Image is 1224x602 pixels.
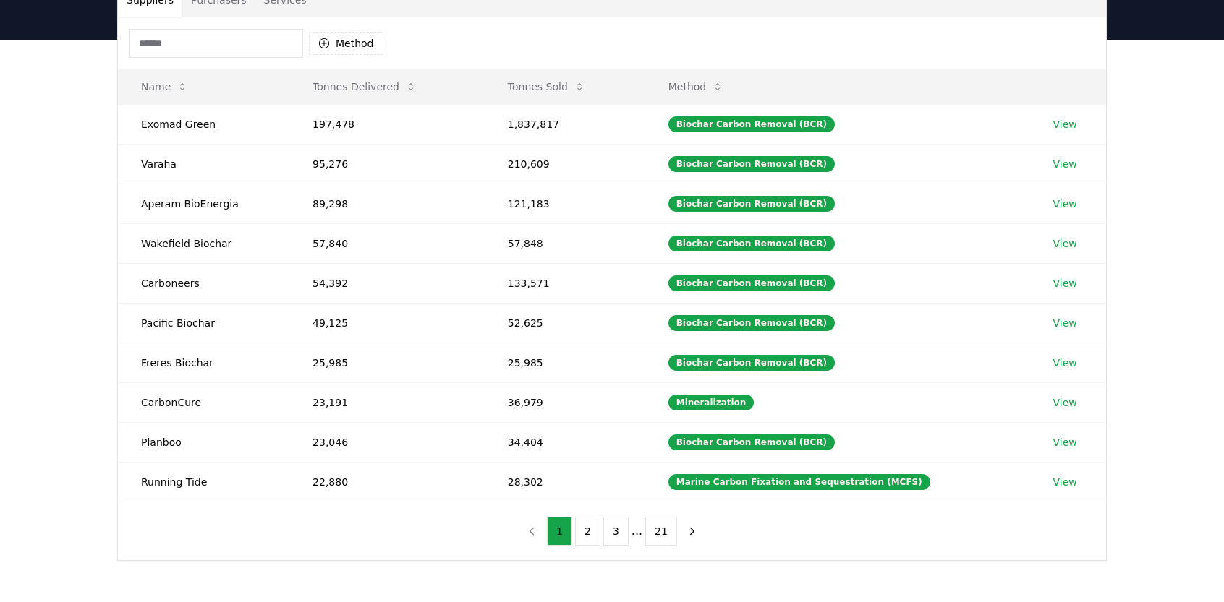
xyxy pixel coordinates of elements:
[289,462,485,502] td: 22,880
[118,462,289,502] td: Running Tide
[1053,197,1077,211] a: View
[485,303,645,343] td: 52,625
[289,223,485,263] td: 57,840
[668,275,835,291] div: Biochar Carbon Removal (BCR)
[1053,475,1077,489] a: View
[485,144,645,184] td: 210,609
[668,355,835,371] div: Biochar Carbon Removal (BCR)
[668,236,835,251] div: Biochar Carbon Removal (BCR)
[657,72,736,101] button: Method
[496,72,597,101] button: Tonnes Sold
[289,343,485,382] td: 25,985
[301,72,428,101] button: Tonnes Delivered
[668,156,835,172] div: Biochar Carbon Removal (BCR)
[668,395,755,410] div: Mineralization
[1053,236,1077,251] a: View
[485,462,645,502] td: 28,302
[575,517,600,546] button: 2
[289,382,485,422] td: 23,191
[485,422,645,462] td: 34,404
[1053,395,1077,410] a: View
[118,184,289,223] td: Aperam BioEnergia
[118,223,289,263] td: Wakefield Biochar
[118,303,289,343] td: Pacific Biochar
[1053,157,1077,171] a: View
[668,116,835,132] div: Biochar Carbon Removal (BCR)
[485,104,645,144] td: 1,837,817
[289,422,485,462] td: 23,046
[289,263,485,303] td: 54,392
[603,517,629,546] button: 3
[289,144,485,184] td: 95,276
[309,32,383,55] button: Method
[668,474,930,490] div: Marine Carbon Fixation and Sequestration (MCFS)
[289,184,485,223] td: 89,298
[485,343,645,382] td: 25,985
[485,382,645,422] td: 36,979
[118,104,289,144] td: Exomad Green
[547,517,572,546] button: 1
[1053,316,1077,330] a: View
[485,223,645,263] td: 57,848
[485,184,645,223] td: 121,183
[1053,117,1077,132] a: View
[680,517,705,546] button: next page
[645,517,677,546] button: 21
[1053,276,1077,291] a: View
[118,382,289,422] td: CarbonCure
[1053,435,1077,450] a: View
[118,144,289,184] td: Varaha
[1053,356,1077,370] a: View
[289,104,485,144] td: 197,478
[668,196,835,212] div: Biochar Carbon Removal (BCR)
[485,263,645,303] td: 133,571
[668,315,835,331] div: Biochar Carbon Removal (BCR)
[118,343,289,382] td: Freres Biochar
[118,422,289,462] td: Planboo
[632,523,642,540] li: ...
[668,434,835,450] div: Biochar Carbon Removal (BCR)
[118,263,289,303] td: Carboneers
[129,72,200,101] button: Name
[289,303,485,343] td: 49,125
